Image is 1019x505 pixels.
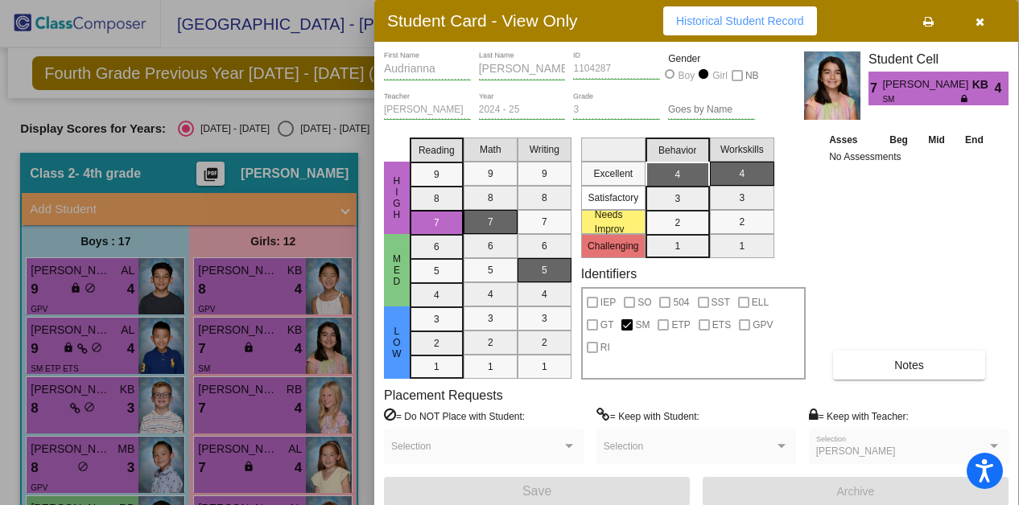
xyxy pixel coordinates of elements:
span: NB [745,66,759,85]
span: Save [522,484,551,498]
span: SST [712,293,730,312]
th: Asses [825,131,879,149]
input: goes by name [668,105,755,116]
span: [PERSON_NAME] [816,445,896,457]
span: Archive [837,485,875,498]
span: 4 [995,79,1009,98]
span: GT [600,315,614,335]
span: SM [635,315,650,335]
label: = Keep with Teacher: [809,408,909,424]
span: Historical Student Record [676,14,804,27]
th: End [955,131,993,149]
div: Girl [712,68,728,83]
span: Med [390,253,404,287]
input: teacher [384,105,471,116]
span: SO [637,293,651,312]
input: grade [573,105,660,116]
span: ETP [671,315,690,335]
label: Placement Requests [384,388,503,403]
span: Notes [894,359,924,372]
h3: Student Card - View Only [387,10,578,31]
span: RI [600,338,610,357]
td: No Assessments [825,149,994,165]
span: 7 [868,79,882,98]
span: HIgh [390,175,404,220]
button: Notes [833,351,985,380]
label: = Do NOT Place with Student: [384,408,525,424]
span: ELL [752,293,769,312]
span: [PERSON_NAME] [882,76,972,93]
input: Enter ID [573,64,660,75]
h3: Student Cell [868,51,1009,67]
mat-label: Gender [668,51,755,66]
div: Boy [678,68,695,83]
button: Historical Student Record [663,6,817,35]
label: = Keep with Student: [596,408,699,424]
span: ETS [712,315,731,335]
span: Low [390,326,404,359]
span: 504 [673,293,689,312]
span: GPV [753,315,773,335]
th: Mid [918,131,955,149]
span: SM [882,93,960,105]
input: year [479,105,566,116]
label: Identifiers [581,266,637,281]
span: IEP [600,293,616,312]
th: Beg [879,131,918,149]
span: KB [972,76,995,93]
